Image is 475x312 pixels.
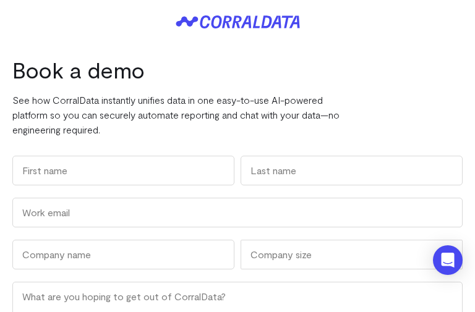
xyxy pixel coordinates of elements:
[433,245,463,275] div: Open Intercom Messenger
[241,156,463,185] input: Last name
[12,156,234,185] input: First name
[241,240,463,269] div: Company size
[12,93,383,137] p: See how CorralData instantly unifies data in one easy-to-use AI-powered platform so you can secur...
[12,198,463,227] input: Work email
[12,240,234,269] input: Company name
[12,56,383,83] h1: Book a demo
